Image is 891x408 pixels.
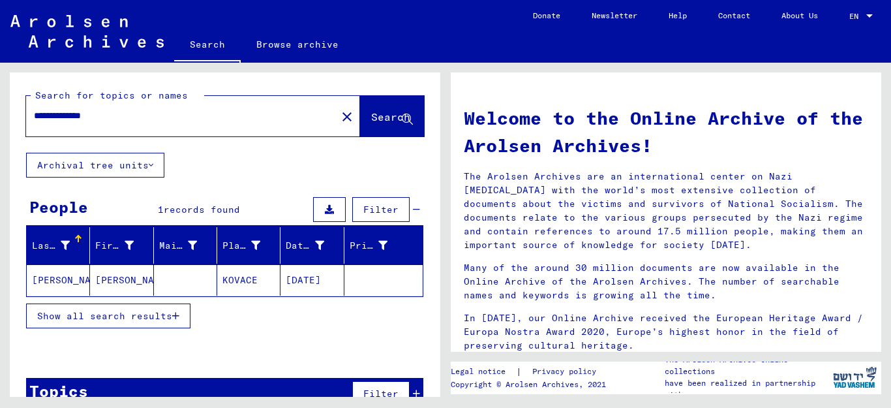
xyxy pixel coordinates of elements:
p: Many of the around 30 million documents are now available in the Online Archive of the Arolsen Ar... [464,261,868,302]
div: Date of Birth [286,239,324,253]
mat-label: Search for topics or names [35,89,188,101]
div: | [451,365,612,379]
p: Copyright © Arolsen Archives, 2021 [451,379,612,390]
mat-cell: [DATE] [280,264,344,296]
p: have been realized in partnership with [665,377,828,401]
img: yv_logo.png [830,361,879,394]
button: Filter [352,381,410,406]
a: Browse archive [241,29,354,60]
span: records found [164,204,240,215]
mat-cell: [PERSON_NAME] [27,264,90,296]
div: Maiden Name [159,239,197,253]
div: Date of Birth [286,235,343,256]
button: Archival tree units [26,153,164,178]
div: Place of Birth [222,239,260,253]
mat-header-cell: Prisoner # [344,227,423,264]
mat-icon: close [339,109,355,125]
span: Show all search results [37,310,172,322]
button: Clear [334,103,360,129]
mat-header-cell: Place of Birth [217,227,280,264]
img: Arolsen_neg.svg [10,15,164,48]
span: Search [371,110,410,123]
span: Filter [363,388,399,400]
button: Show all search results [26,304,190,328]
p: The Arolsen Archives online collections [665,354,828,377]
span: Filter [363,204,399,215]
div: Last Name [32,239,70,253]
div: Prisoner # [350,235,407,256]
a: Search [174,29,241,63]
mat-cell: [PERSON_NAME] [90,264,153,296]
p: The Arolsen Archives are an international center on Nazi [MEDICAL_DATA] with the world’s most ext... [464,170,868,252]
div: Maiden Name [159,235,217,256]
div: Place of Birth [222,235,280,256]
button: Search [360,96,424,136]
mat-header-cell: First Name [90,227,153,264]
mat-header-cell: Date of Birth [280,227,344,264]
span: EN [849,12,864,21]
div: First Name [95,239,133,253]
div: First Name [95,235,153,256]
a: Privacy policy [522,365,612,379]
div: Topics [29,379,88,403]
div: Last Name [32,235,89,256]
p: In [DATE], our Online Archive received the European Heritage Award / Europa Nostra Award 2020, Eu... [464,311,868,353]
span: 1 [158,204,164,215]
mat-header-cell: Last Name [27,227,90,264]
h1: Welcome to the Online Archive of the Arolsen Archives! [464,104,868,159]
div: Prisoner # [350,239,387,253]
a: Legal notice [451,365,516,379]
button: Filter [352,197,410,222]
div: People [29,195,88,219]
mat-cell: KOVACE [217,264,280,296]
mat-header-cell: Maiden Name [154,227,217,264]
